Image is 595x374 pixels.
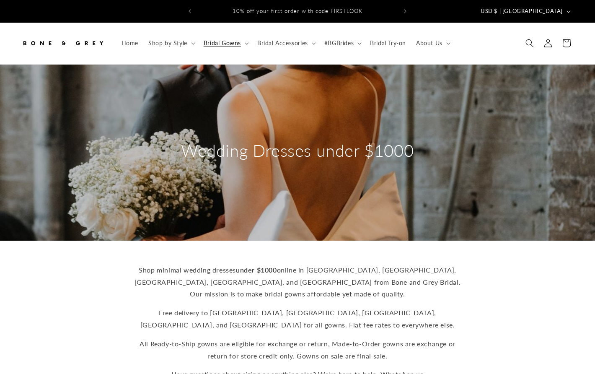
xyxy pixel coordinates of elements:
[134,307,461,331] p: Free delivery to [GEOGRAPHIC_DATA], [GEOGRAPHIC_DATA], [GEOGRAPHIC_DATA], [GEOGRAPHIC_DATA], and ...
[143,34,199,52] summary: Shop by Style
[233,8,362,14] span: 10% off your first order with code FIRSTLOOK
[236,266,277,274] strong: under $1000
[18,31,108,56] a: Bone and Grey Bridal
[199,34,252,52] summary: Bridal Gowns
[134,264,461,300] p: Shop minimal wedding dresses online in [GEOGRAPHIC_DATA], [GEOGRAPHIC_DATA], [GEOGRAPHIC_DATA], [...
[416,39,442,47] span: About Us
[319,34,365,52] summary: #BGBrides
[204,39,241,47] span: Bridal Gowns
[116,34,143,52] a: Home
[181,140,414,161] h2: Wedding Dresses under $1000
[396,3,414,19] button: Next announcement
[520,34,539,52] summary: Search
[476,3,574,19] button: USD $ | [GEOGRAPHIC_DATA]
[134,338,461,362] p: All Ready-to-Ship gowns are eligible for exchange or return, Made-to-Order gowns are exchange or ...
[148,39,187,47] span: Shop by Style
[122,39,138,47] span: Home
[411,34,454,52] summary: About Us
[21,34,105,52] img: Bone and Grey Bridal
[324,39,354,47] span: #BGBrides
[257,39,308,47] span: Bridal Accessories
[370,39,406,47] span: Bridal Try-on
[252,34,319,52] summary: Bridal Accessories
[181,3,199,19] button: Previous announcement
[481,7,563,16] span: USD $ | [GEOGRAPHIC_DATA]
[365,34,411,52] a: Bridal Try-on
